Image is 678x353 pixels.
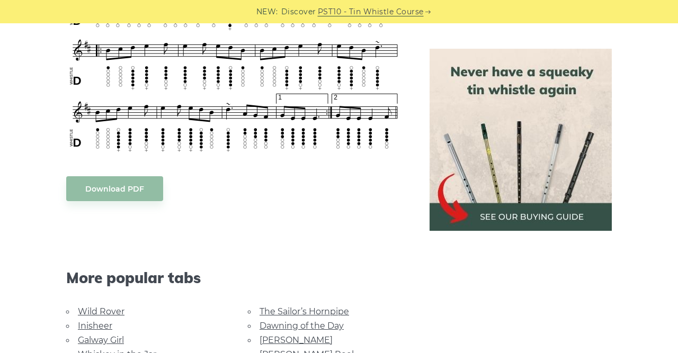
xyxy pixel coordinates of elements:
[260,335,333,345] a: [PERSON_NAME]
[430,49,612,231] img: tin whistle buying guide
[281,6,316,18] span: Discover
[66,176,163,201] a: Download PDF
[78,306,124,316] a: Wild Rover
[78,321,112,331] a: Inisheer
[66,269,404,287] span: More popular tabs
[256,6,278,18] span: NEW:
[78,335,124,345] a: Galway Girl
[318,6,424,18] a: PST10 - Tin Whistle Course
[260,306,349,316] a: The Sailor’s Hornpipe
[260,321,344,331] a: Dawning of the Day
